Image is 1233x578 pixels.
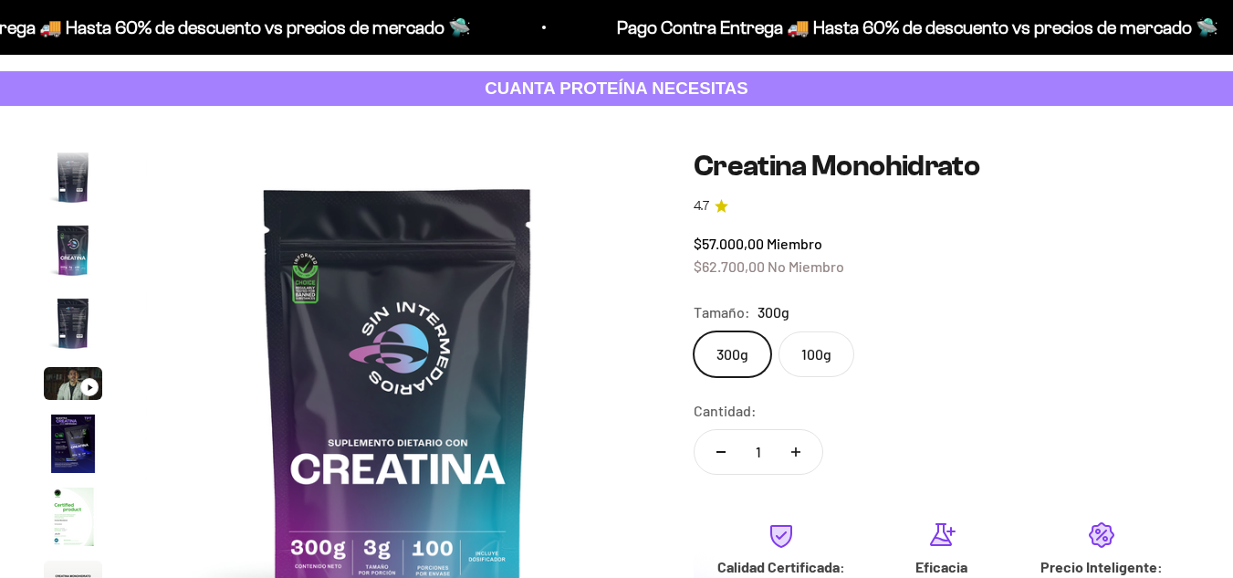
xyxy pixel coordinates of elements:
[44,148,102,206] img: Creatina Monohidrato
[717,558,845,575] strong: Calidad Certificada:
[44,488,102,546] img: Creatina Monohidrato
[694,196,1189,216] a: 4.74.7 de 5.0 estrellas
[694,235,764,252] span: $57.000,00
[758,300,789,324] span: 300g
[767,235,822,252] span: Miembro
[44,294,102,352] img: Creatina Monohidrato
[694,150,1189,182] h1: Creatina Monohidrato
[694,196,709,216] span: 4.7
[769,430,822,474] button: Aumentar cantidad
[44,415,102,473] img: Creatina Monohidrato
[44,415,102,478] button: Ir al artículo 6
[768,257,844,275] span: No Miembro
[44,367,102,405] button: Ir al artículo 5
[44,488,102,552] button: Ir al artículo 7
[695,430,747,474] button: Reducir cantidad
[44,221,102,279] img: Creatina Monohidrato
[44,294,102,358] button: Ir al artículo 4
[694,257,765,275] span: $62.700,00
[1040,558,1163,575] strong: Precio Inteligente:
[694,300,750,324] legend: Tamaño:
[44,148,102,212] button: Ir al artículo 2
[485,79,748,98] strong: CUANTA PROTEÍNA NECESITAS
[615,13,1217,42] p: Pago Contra Entrega 🚚 Hasta 60% de descuento vs precios de mercado 🛸
[694,399,757,423] label: Cantidad:
[44,221,102,285] button: Ir al artículo 3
